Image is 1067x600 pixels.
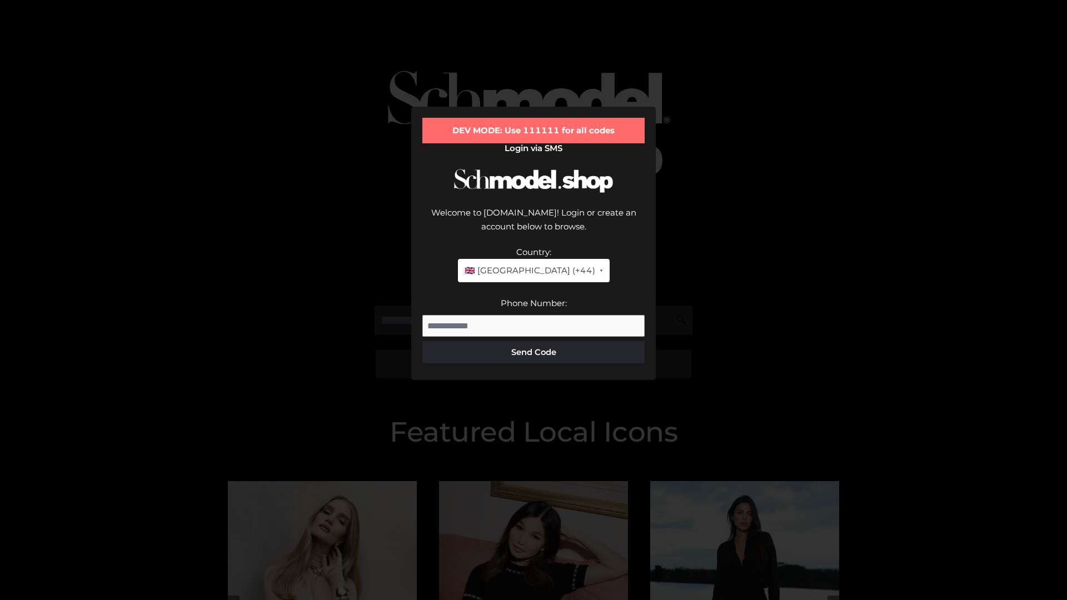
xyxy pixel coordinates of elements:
label: Phone Number: [501,298,567,308]
label: Country: [516,247,551,257]
h2: Login via SMS [422,143,645,153]
div: DEV MODE: Use 111111 for all codes [422,118,645,143]
div: Welcome to [DOMAIN_NAME]! Login or create an account below to browse. [422,206,645,245]
button: Send Code [422,341,645,363]
img: Schmodel Logo [450,159,617,203]
span: 🇬🇧 [GEOGRAPHIC_DATA] (+44) [465,263,595,278]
